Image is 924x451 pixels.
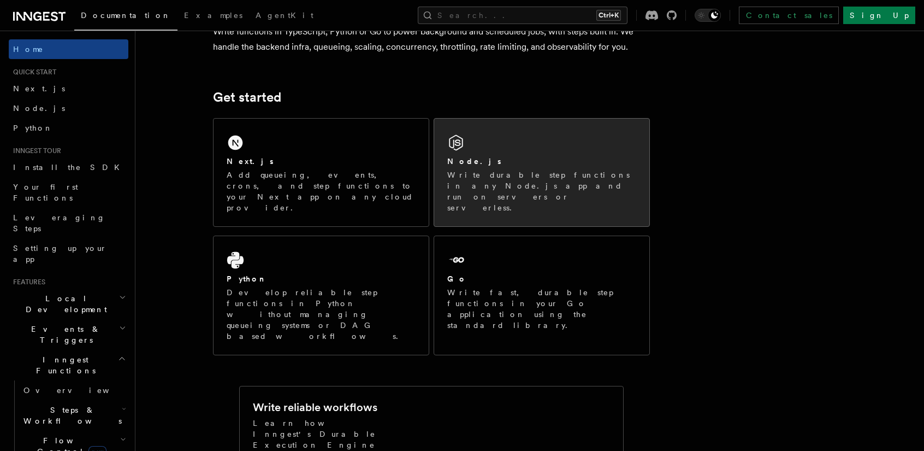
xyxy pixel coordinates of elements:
a: Contact sales [739,7,839,24]
span: Features [9,278,45,286]
h2: Go [447,273,467,284]
a: PythonDevelop reliable step functions in Python without managing queueing systems or DAG based wo... [213,236,429,355]
span: Your first Functions [13,183,78,202]
span: Local Development [9,293,119,315]
a: Node.js [9,98,128,118]
p: Write fast, durable step functions in your Go application using the standard library. [447,287,636,331]
span: Examples [184,11,242,20]
a: AgentKit [249,3,320,30]
p: Write durable step functions in any Node.js app and run on servers or serverless. [447,169,636,213]
span: Setting up your app [13,244,107,263]
a: GoWrite fast, durable step functions in your Go application using the standard library. [434,236,650,355]
a: Python [9,118,128,138]
h2: Write reliable workflows [253,400,377,415]
h2: Python [227,273,267,284]
span: Install the SDK [13,163,126,172]
a: Node.jsWrite durable step functions in any Node.js app and run on servers or serverless. [434,118,650,227]
a: Sign Up [843,7,915,24]
button: Local Development [9,289,128,319]
kbd: Ctrl+K [596,10,621,21]
a: Install the SDK [9,157,128,177]
a: Next.js [9,79,128,98]
span: Node.js [13,104,65,113]
a: Home [9,39,128,59]
h2: Next.js [227,156,274,167]
span: Steps & Workflows [19,405,122,426]
span: Documentation [81,11,171,20]
a: Overview [19,380,128,400]
a: Leveraging Steps [9,208,128,238]
h2: Node.js [447,156,501,167]
p: Write functions in TypeScript, Python or Go to power background and scheduled jobs, with steps bu... [213,24,650,55]
a: Examples [177,3,249,30]
span: Leveraging Steps [13,213,105,233]
button: Steps & Workflows [19,400,128,431]
a: Setting up your app [9,238,128,269]
a: Next.jsAdd queueing, events, crons, and step functions to your Next app on any cloud provider. [213,118,429,227]
button: Toggle dark mode [695,9,721,22]
a: Get started [213,90,281,105]
button: Search...Ctrl+K [418,7,627,24]
span: Next.js [13,84,65,93]
span: Home [13,44,44,55]
a: Documentation [74,3,177,31]
span: AgentKit [256,11,313,20]
span: Inngest tour [9,147,61,155]
a: Your first Functions [9,177,128,208]
span: Python [13,124,53,132]
button: Events & Triggers [9,319,128,350]
p: Develop reliable step functions in Python without managing queueing systems or DAG based workflows. [227,287,416,342]
p: Add queueing, events, crons, and step functions to your Next app on any cloud provider. [227,169,416,213]
button: Inngest Functions [9,350,128,380]
span: Inngest Functions [9,354,118,376]
span: Overview [23,386,136,395]
span: Events & Triggers [9,324,119,345]
span: Quick start [9,68,56,77]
